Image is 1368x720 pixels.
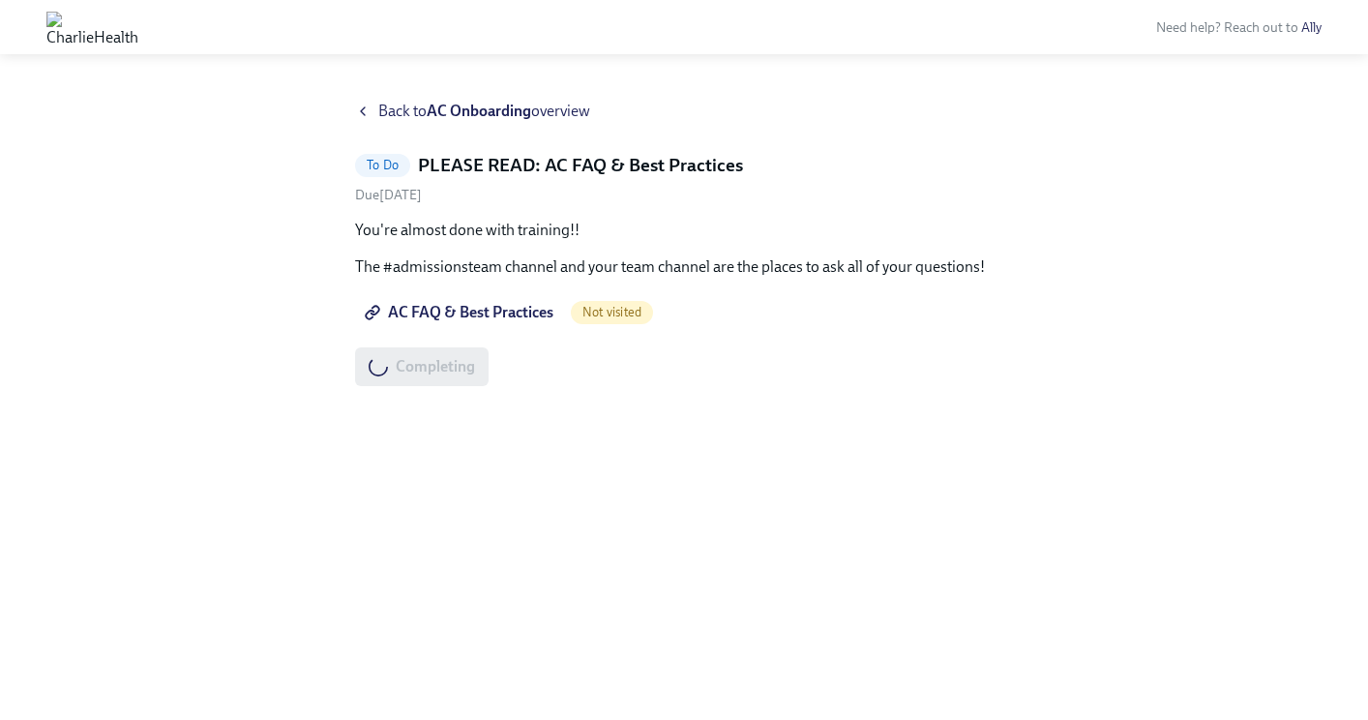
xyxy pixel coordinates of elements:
[355,293,567,332] a: AC FAQ & Best Practices
[571,305,653,319] span: Not visited
[355,187,422,203] span: Thursday, September 25th 2025, 7:00 am
[369,303,553,322] span: AC FAQ & Best Practices
[1301,19,1322,36] a: Ally
[355,101,1013,122] a: Back toAC Onboardingoverview
[418,153,743,178] h5: PLEASE READ: AC FAQ & Best Practices
[1156,19,1322,36] span: Need help? Reach out to
[355,158,410,172] span: To Do
[427,102,531,120] strong: AC Onboarding
[355,220,1013,241] p: You're almost done with training!!
[355,256,1013,278] p: The #admissionsteam channel and your team channel are the places to ask all of your questions!
[378,101,590,122] span: Back to overview
[46,12,138,43] img: CharlieHealth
